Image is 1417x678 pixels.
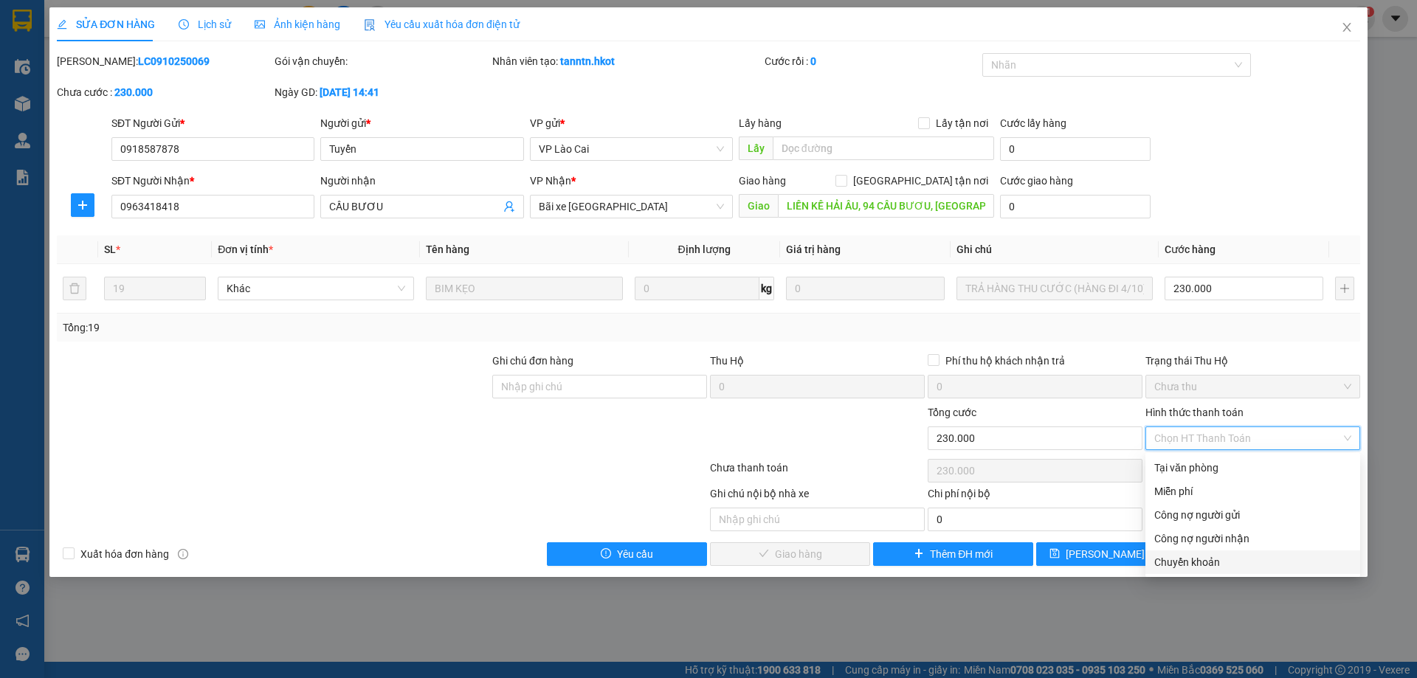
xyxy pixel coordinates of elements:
[364,19,376,31] img: icon
[275,84,489,100] div: Ngày GD:
[1145,407,1244,418] label: Hình thức thanh toán
[255,18,340,30] span: Ảnh kiện hàng
[708,460,926,485] div: Chưa thanh toán
[1154,460,1351,476] div: Tại văn phòng
[1049,548,1060,560] span: save
[739,175,786,187] span: Giao hàng
[63,319,547,336] div: Tổng: 19
[275,53,489,69] div: Gói vận chuyển:
[426,277,622,300] input: VD: Bàn, Ghế
[179,19,189,30] span: clock-circle
[111,115,314,131] div: SĐT Người Gửi
[178,549,188,559] span: info-circle
[539,138,724,160] span: VP Lào Cai
[956,277,1153,300] input: Ghi Chú
[765,53,979,69] div: Cước rồi :
[492,375,707,398] input: Ghi chú đơn hàng
[1341,21,1353,33] span: close
[617,546,653,562] span: Yêu cầu
[547,542,707,566] button: exclamation-circleYêu cầu
[1000,137,1151,161] input: Cước lấy hàng
[1154,376,1351,398] span: Chưa thu
[951,235,1159,264] th: Ghi chú
[539,196,724,218] span: Bãi xe Thạch Bàn
[778,194,994,218] input: Dọc đường
[227,277,405,300] span: Khác
[179,18,231,30] span: Lịch sử
[678,243,731,255] span: Định lượng
[104,243,116,255] span: SL
[1036,542,1196,566] button: save[PERSON_NAME] thay đổi
[928,407,976,418] span: Tổng cước
[739,194,778,218] span: Giao
[710,485,925,508] div: Ghi chú nội bộ nhà xe
[847,173,994,189] span: [GEOGRAPHIC_DATA] tận nơi
[810,55,816,67] b: 0
[364,18,520,30] span: Yêu cầu xuất hóa đơn điện tử
[930,546,993,562] span: Thêm ĐH mới
[57,53,272,69] div: [PERSON_NAME]:
[1000,175,1073,187] label: Cước giao hàng
[111,173,314,189] div: SĐT Người Nhận
[255,19,265,30] span: picture
[1154,530,1351,547] div: Công nợ người nhận
[57,18,155,30] span: SỬA ĐƠN HÀNG
[759,277,774,300] span: kg
[75,546,175,562] span: Xuất hóa đơn hàng
[739,117,782,129] span: Lấy hàng
[928,485,1142,508] div: Chi phí nội bộ
[57,84,272,100] div: Chưa cước :
[930,115,994,131] span: Lấy tận nơi
[530,115,733,131] div: VP gửi
[320,173,523,189] div: Người nhận
[1000,117,1066,129] label: Cước lấy hàng
[492,355,573,367] label: Ghi chú đơn hàng
[492,53,762,69] div: Nhân viên tạo:
[786,243,841,255] span: Giá trị hàng
[320,86,379,98] b: [DATE] 14:41
[320,115,523,131] div: Người gửi
[1165,243,1216,255] span: Cước hàng
[1326,7,1368,49] button: Close
[1000,195,1151,218] input: Cước giao hàng
[773,136,994,160] input: Dọc đường
[710,355,744,367] span: Thu Hộ
[57,19,67,30] span: edit
[72,199,94,211] span: plus
[530,175,571,187] span: VP Nhận
[1154,554,1351,570] div: Chuyển khoản
[71,193,94,217] button: plus
[114,86,153,98] b: 230.000
[1145,353,1360,369] div: Trạng thái Thu Hộ
[739,136,773,160] span: Lấy
[218,243,273,255] span: Đơn vị tính
[1145,503,1360,527] div: Cước gửi hàng sẽ được ghi vào công nợ của người gửi
[138,55,210,67] b: LC0910250069
[63,277,86,300] button: delete
[1066,546,1184,562] span: [PERSON_NAME] thay đổi
[1154,427,1351,449] span: Chọn HT Thanh Toán
[560,55,615,67] b: tanntn.hkot
[503,201,515,212] span: user-add
[710,542,870,566] button: checkGiao hàng
[873,542,1033,566] button: plusThêm ĐH mới
[786,277,945,300] input: 0
[426,243,469,255] span: Tên hàng
[914,548,924,560] span: plus
[1154,483,1351,499] div: Miễn phí
[940,353,1071,369] span: Phí thu hộ khách nhận trả
[1154,507,1351,523] div: Công nợ người gửi
[1145,527,1360,550] div: Cước gửi hàng sẽ được ghi vào công nợ của người nhận
[1335,277,1354,300] button: plus
[601,548,611,560] span: exclamation-circle
[710,508,925,531] input: Nhập ghi chú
